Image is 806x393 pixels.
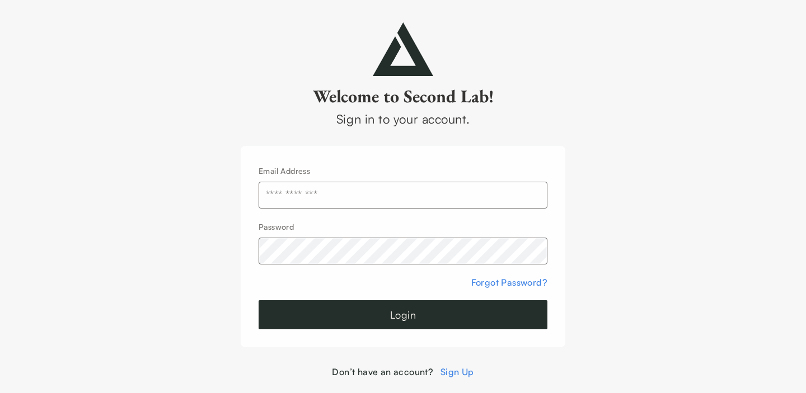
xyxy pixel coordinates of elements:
h2: Welcome to Second Lab! [241,85,565,107]
a: Forgot Password? [471,277,547,288]
div: Don’t have an account? [241,365,565,378]
label: Email Address [259,166,310,176]
button: Login [259,300,547,329]
img: secondlab-logo [373,22,433,76]
a: Sign Up [441,366,474,377]
div: Sign in to your account. [241,110,565,128]
label: Password [259,222,294,231]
